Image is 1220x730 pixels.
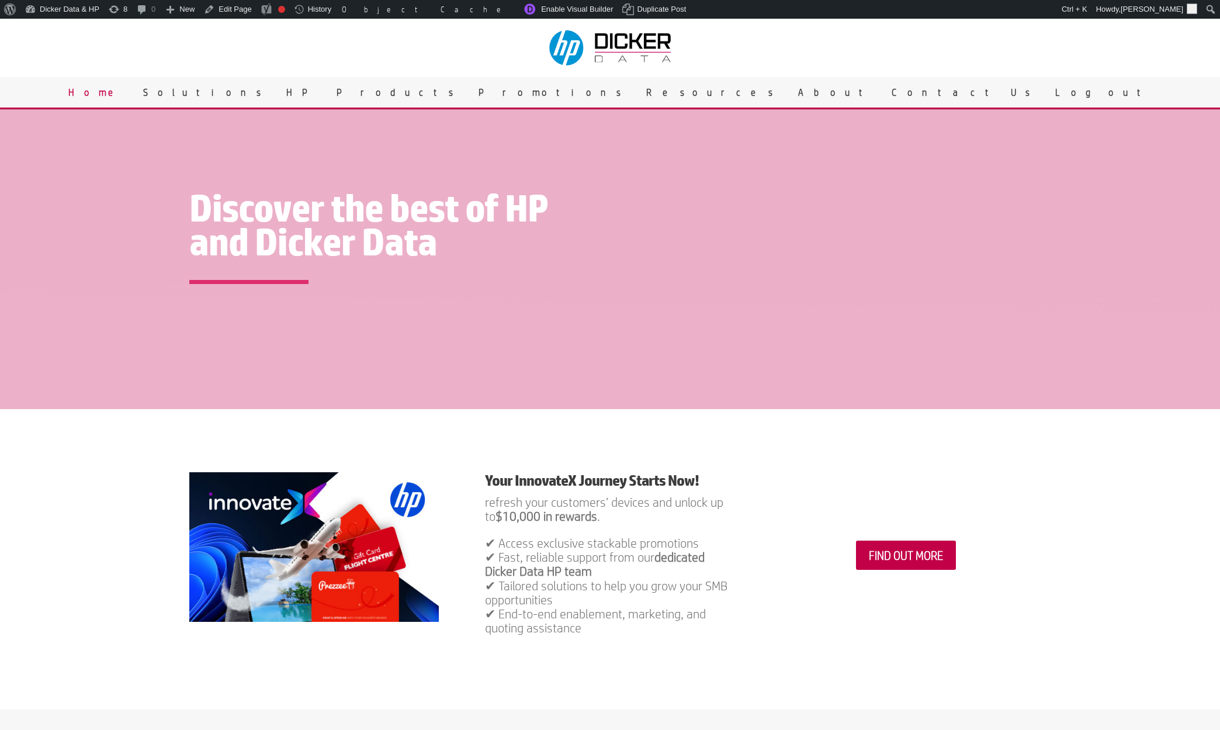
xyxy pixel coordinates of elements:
a: About [789,77,883,108]
a: Home [60,77,134,108]
img: AUS-HP-499-Microsite-Tile-2 [189,472,439,622]
a: Logout [1046,77,1161,108]
a: Solutions [134,77,278,108]
p: ✔ Access exclusive stackable promotions ✔ Fast, reliable support from our ✔ Tailored solutions to... [485,536,734,635]
a: Promotions [470,77,637,108]
h1: Your InnovateX Journey Starts Now! [485,472,734,495]
strong: dedicated Dicker Data HP team [485,550,705,578]
p: refresh your customers’ devices and unlock up to . [485,495,734,536]
strong: $10,000 in rewards [495,509,597,523]
a: HP Products [278,77,470,108]
h1: Discover the best of HP and Dicker Data [189,191,587,265]
a: Contact Us [883,77,1046,108]
div: Focus keyphrase not set [278,6,285,13]
a: Resources [637,77,789,108]
a: FIND OUT MORE [856,541,956,570]
span: [PERSON_NAME] [1121,5,1183,13]
img: Dicker Data & HP [542,25,680,71]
